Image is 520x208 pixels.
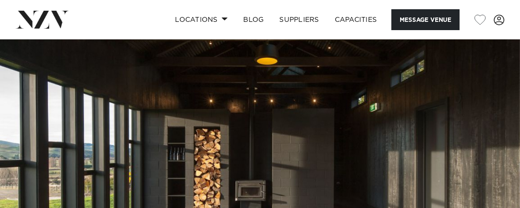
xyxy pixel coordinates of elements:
a: Locations [167,9,235,30]
a: BLOG [235,9,271,30]
button: Message Venue [391,9,460,30]
img: nzv-logo.png [16,11,69,28]
a: Capacities [327,9,385,30]
a: SUPPLIERS [271,9,327,30]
